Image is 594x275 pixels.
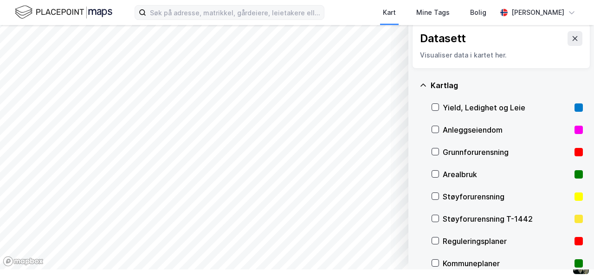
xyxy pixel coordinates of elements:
[548,230,594,275] iframe: Chat Widget
[443,191,571,202] div: Støyforurensning
[15,4,112,20] img: logo.f888ab2527a4732fd821a326f86c7f29.svg
[416,7,450,18] div: Mine Tags
[443,124,571,135] div: Anleggseiendom
[146,6,324,19] input: Søk på adresse, matrikkel, gårdeiere, leietakere eller personer
[443,213,571,224] div: Støyforurensning T-1442
[383,7,396,18] div: Kart
[548,230,594,275] div: Kontrollprogram for chat
[443,236,571,247] div: Reguleringsplaner
[3,256,44,267] a: Mapbox homepage
[431,80,583,91] div: Kartlag
[443,169,571,180] div: Arealbruk
[511,7,564,18] div: [PERSON_NAME]
[443,147,571,158] div: Grunnforurensning
[420,31,466,46] div: Datasett
[420,50,582,61] div: Visualiser data i kartet her.
[470,7,486,18] div: Bolig
[443,102,571,113] div: Yield, Ledighet og Leie
[443,258,571,269] div: Kommuneplaner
